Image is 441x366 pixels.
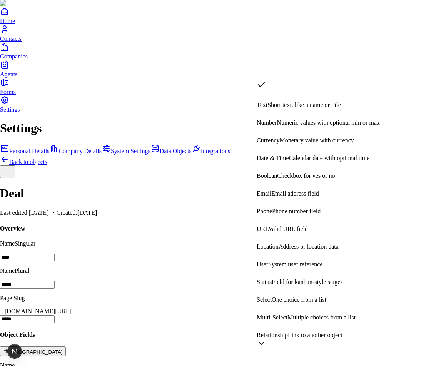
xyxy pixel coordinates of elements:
span: Email [257,190,271,197]
span: System user reference [268,261,322,267]
span: Number [257,119,277,126]
span: Calendar date with optional time [289,155,370,161]
span: Phone [257,208,272,214]
span: One choice from a list [272,296,326,303]
span: Short text, like a name or title [267,102,341,108]
span: Link to another object [288,332,342,338]
span: Address or location data [279,243,339,250]
span: Field for kanban-style stages [272,279,342,285]
span: Monetary value with currency [280,137,354,144]
span: User [257,261,268,267]
span: Status [257,279,272,285]
span: Multi-Select [257,314,287,321]
span: Multiple choices from a list [287,314,356,321]
span: Phone number field [272,208,321,214]
span: Relationship [257,332,288,338]
span: Select [257,296,272,303]
span: Numeric values with optional min or max [277,119,380,126]
span: Checkbox for yes or no [277,172,335,179]
span: Currency [257,137,280,144]
span: Date & Time [257,155,289,161]
span: Boolean [257,172,277,179]
span: Valid URL field [269,226,308,232]
span: URL [257,226,269,232]
span: Email address field [271,190,319,197]
span: Location [257,243,279,250]
span: Text [257,102,267,108]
